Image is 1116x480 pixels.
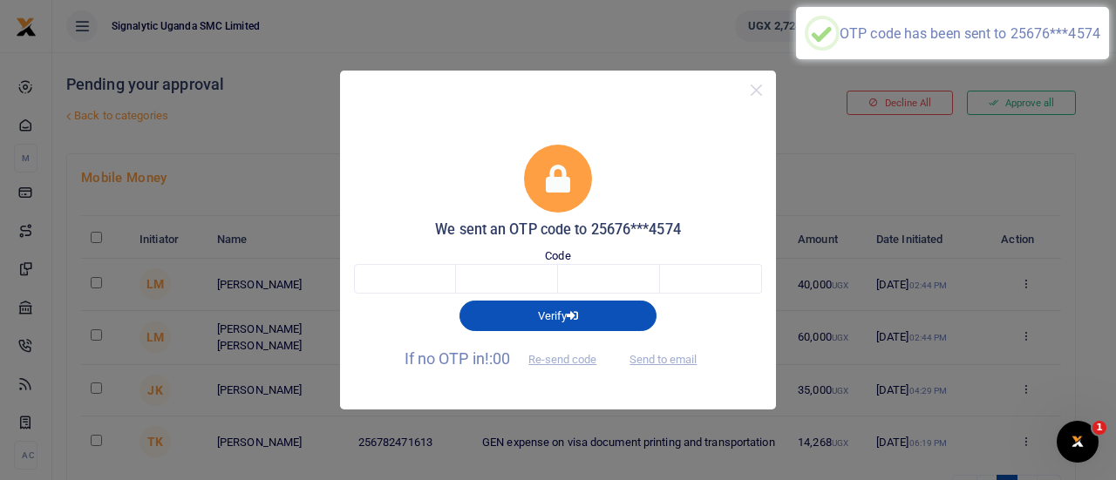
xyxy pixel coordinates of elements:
[485,349,510,368] span: !:00
[1057,421,1099,463] iframe: Intercom live chat
[459,301,657,330] button: Verify
[545,247,570,265] label: Code
[840,25,1100,42] div: OTP code has been sent to 25676***4574
[405,349,612,368] span: If no OTP in
[744,78,769,103] button: Close
[1092,421,1106,435] span: 1
[354,221,762,239] h5: We sent an OTP code to 25676***4574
